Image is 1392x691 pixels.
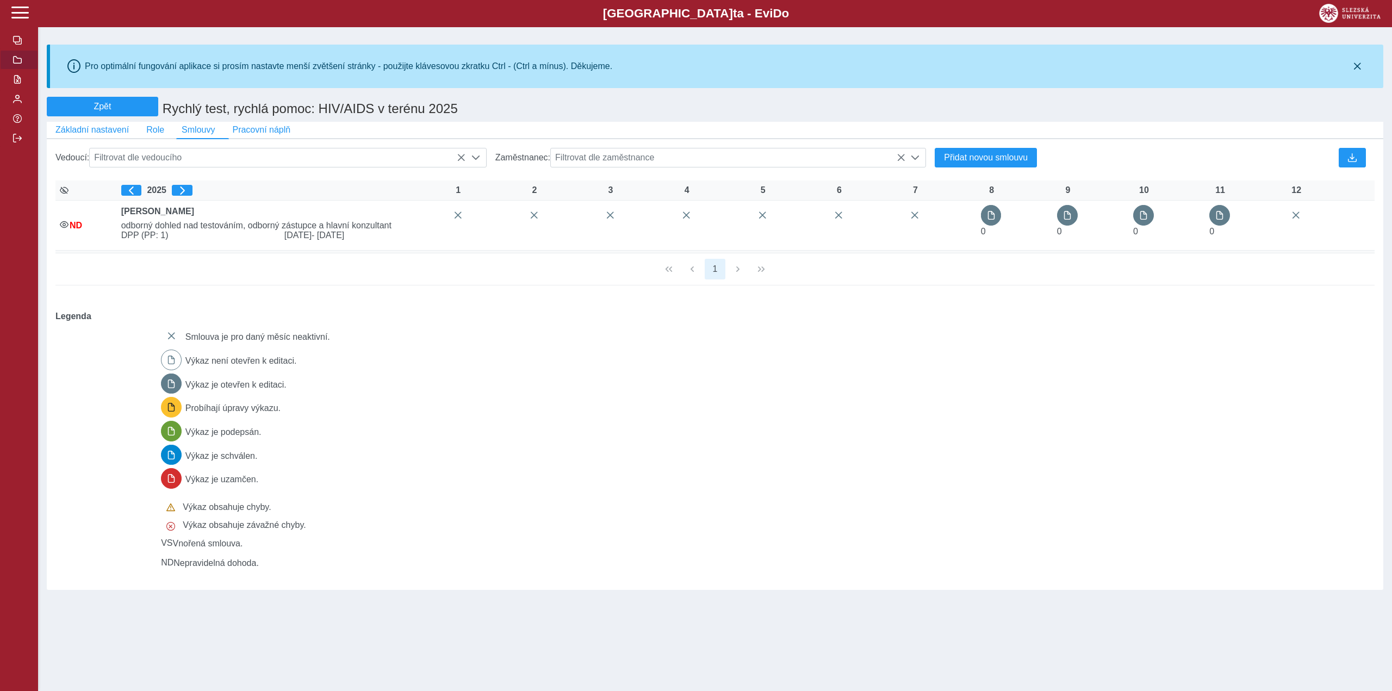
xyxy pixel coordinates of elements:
span: Výkaz je otevřen k editaci. [185,380,287,389]
div: 4 [676,185,698,195]
div: 2025 [121,185,439,196]
button: Smlouvy [173,122,223,138]
span: Smlouva je pro daný měsíc neaktivní. [185,332,330,341]
span: Probíhají úpravy výkazu. [185,403,281,413]
span: Zpět [52,102,153,111]
div: 11 [1209,185,1231,195]
h1: Rychlý test, rychlá pomoc: HIV/AIDS v terénu 2025 [158,97,1049,122]
b: Legenda [51,307,1370,326]
b: [PERSON_NAME] [121,207,194,216]
button: Pracovní náplň [223,122,299,138]
div: 12 [1285,185,1307,195]
span: Úvazek : [1133,227,1138,236]
button: Základní nastavení [47,122,138,138]
span: [DATE] [280,231,443,240]
span: Nepravidelná dohoda [70,221,82,230]
span: t [733,7,737,20]
span: Výkaz obsahuje závažné chyby. [183,520,306,530]
span: Úvazek : [1209,227,1214,236]
div: 2 [524,185,545,195]
b: [GEOGRAPHIC_DATA] a - Evi [33,7,1359,21]
span: Výkaz není otevřen k editaci. [185,356,297,365]
button: 1 [705,259,725,279]
span: Smlouva vnořená do kmene [161,538,172,547]
i: Smlouva je aktivní [60,220,69,229]
div: Pro optimální fungování aplikace si prosím nastavte menší zvětšení stránky - použijte klávesovou ... [85,61,612,71]
span: Role [146,125,164,135]
div: Zaměstnanec: [491,144,931,172]
div: 9 [1057,185,1079,195]
span: Základní nastavení [55,125,129,135]
span: Filtrovat dle zaměstnance [551,148,905,167]
span: - [DATE] [312,231,344,240]
span: Vedoucí: [55,153,89,163]
div: 10 [1133,185,1155,195]
div: 6 [828,185,850,195]
span: o [782,7,790,20]
div: 7 [905,185,927,195]
div: 5 [752,185,774,195]
span: Výkaz obsahuje chyby. [183,502,271,512]
button: Zpět [47,97,158,116]
span: Výkaz je podepsán. [185,427,262,437]
span: D [773,7,781,20]
div: 1 [448,185,469,195]
span: odborný dohled nad testováním, odborný zástupce a hlavní konzultant [117,221,443,231]
span: Nepravidelná dohoda. [173,558,259,568]
span: Úvazek : [1057,227,1062,236]
span: Filtrovat dle vedoucího [90,148,465,167]
span: DPP (PP: 1) [117,231,280,240]
span: Smlouva vnořená do kmene [161,558,173,567]
div: 3 [600,185,622,195]
div: 8 [981,185,1003,195]
i: Zobrazit aktivní / neaktivní smlouvy [60,186,69,195]
span: Úvazek : [981,227,986,236]
span: Pracovní náplň [232,125,290,135]
span: Přidat novou smlouvu [944,153,1028,163]
span: Výkaz je uzamčen. [185,475,258,484]
span: Smlouvy [182,125,215,135]
span: Vnořená smlouva. [173,538,243,547]
img: logo_web_su.png [1319,4,1381,23]
button: Přidat novou smlouvu [935,148,1037,167]
button: Role [138,122,173,138]
span: Výkaz je schválen. [185,451,258,460]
